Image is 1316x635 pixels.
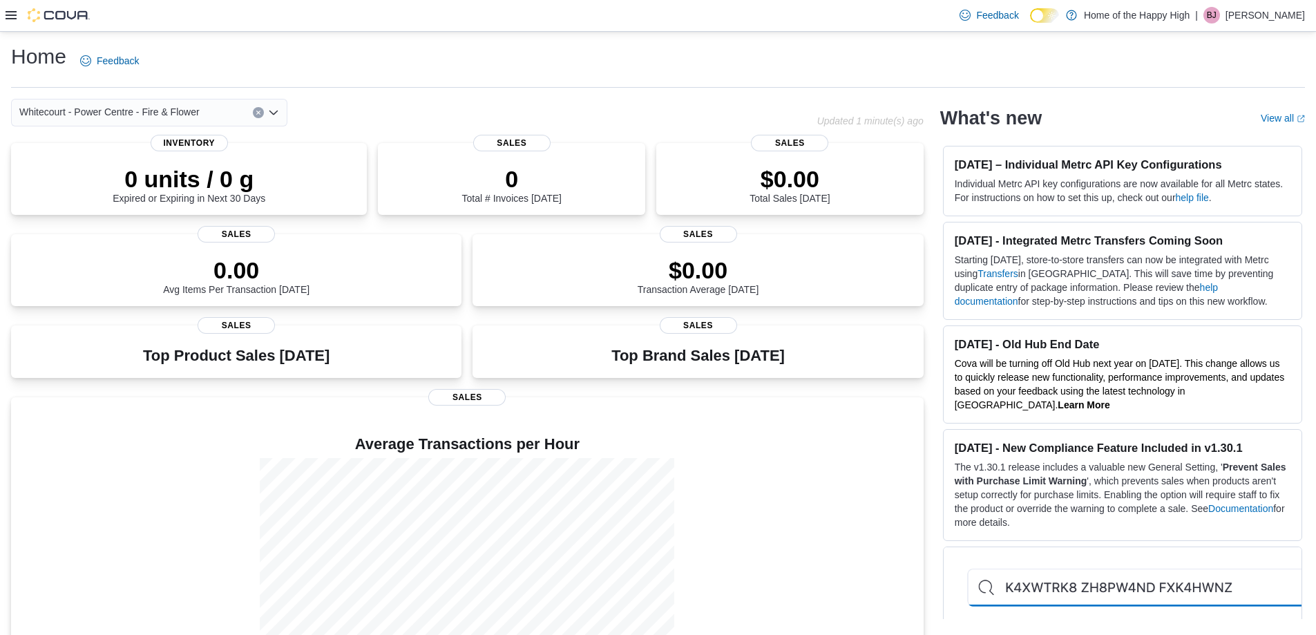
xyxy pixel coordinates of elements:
[22,436,913,453] h4: Average Transactions per Hour
[473,135,551,151] span: Sales
[1030,8,1059,23] input: Dark Mode
[1195,7,1198,23] p: |
[113,165,265,204] div: Expired or Expiring in Next 30 Days
[1176,192,1209,203] a: help file
[976,8,1018,22] span: Feedback
[1261,113,1305,124] a: View allExternal link
[428,389,506,406] span: Sales
[955,158,1290,171] h3: [DATE] – Individual Metrc API Key Configurations
[638,256,759,295] div: Transaction Average [DATE]
[268,107,279,118] button: Open list of options
[954,1,1024,29] a: Feedback
[660,317,737,334] span: Sales
[940,107,1042,129] h2: What's new
[1084,7,1190,23] p: Home of the Happy High
[955,234,1290,247] h3: [DATE] - Integrated Metrc Transfers Coming Soon
[113,165,265,193] p: 0 units / 0 g
[750,165,830,193] p: $0.00
[955,462,1286,486] strong: Prevent Sales with Purchase Limit Warning
[955,358,1285,410] span: Cova will be turning off Old Hub next year on [DATE]. This change allows us to quickly release ne...
[751,135,828,151] span: Sales
[817,115,924,126] p: Updated 1 minute(s) ago
[1207,7,1217,23] span: BJ
[1297,115,1305,123] svg: External link
[955,460,1290,529] p: The v1.30.1 release includes a valuable new General Setting, ' ', which prevents sales when produ...
[978,268,1018,279] a: Transfers
[151,135,228,151] span: Inventory
[253,107,264,118] button: Clear input
[198,317,275,334] span: Sales
[955,441,1290,455] h3: [DATE] - New Compliance Feature Included in v1.30.1
[28,8,90,22] img: Cova
[955,337,1290,351] h3: [DATE] - Old Hub End Date
[75,47,144,75] a: Feedback
[1226,7,1305,23] p: [PERSON_NAME]
[163,256,309,295] div: Avg Items Per Transaction [DATE]
[462,165,562,204] div: Total # Invoices [DATE]
[1203,7,1220,23] div: Bobbi Jean Kay
[163,256,309,284] p: 0.00
[638,256,759,284] p: $0.00
[750,165,830,204] div: Total Sales [DATE]
[198,226,275,243] span: Sales
[11,43,66,70] h1: Home
[1058,399,1109,410] a: Learn More
[1208,503,1273,514] a: Documentation
[955,177,1290,205] p: Individual Metrc API key configurations are now available for all Metrc states. For instructions ...
[143,348,330,364] h3: Top Product Sales [DATE]
[955,282,1218,307] a: help documentation
[660,226,737,243] span: Sales
[462,165,562,193] p: 0
[611,348,785,364] h3: Top Brand Sales [DATE]
[97,54,139,68] span: Feedback
[19,104,200,120] span: Whitecourt - Power Centre - Fire & Flower
[955,253,1290,308] p: Starting [DATE], store-to-store transfers can now be integrated with Metrc using in [GEOGRAPHIC_D...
